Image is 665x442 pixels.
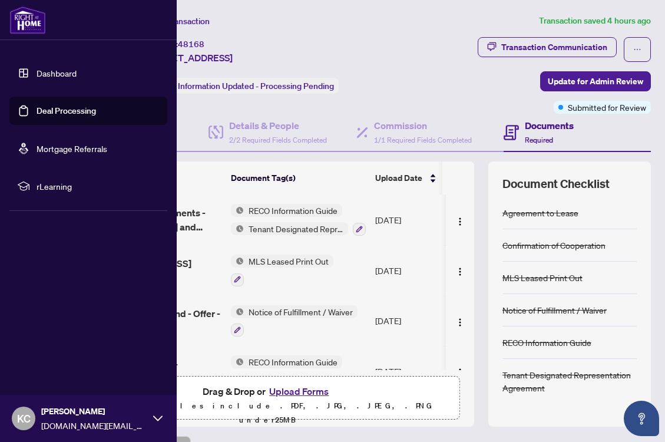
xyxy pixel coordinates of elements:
td: [DATE] [370,296,451,347]
div: Notice of Fulfillment / Waiver [502,304,607,316]
span: Submitted for Review [568,101,646,114]
span: Required [525,136,553,144]
span: [PERSON_NAME] [41,405,147,418]
span: Drag & Drop or [203,384,332,399]
span: 48168 [178,39,204,50]
p: Supported files include .PDF, .JPG, .JPEG, .PNG under 25 MB [83,399,452,427]
button: Upload Forms [266,384,332,399]
img: Status Icon [231,204,244,217]
span: KC [17,410,31,427]
span: [STREET_ADDRESS] [146,51,233,65]
img: Logo [455,368,465,377]
img: Status Icon [231,305,244,318]
h4: Details & People [229,118,327,133]
img: Status Icon [231,255,244,268]
span: Update for Admin Review [548,72,643,91]
h4: Documents [525,118,574,133]
span: Information Updated - Processing Pending [178,81,334,91]
span: View Transaction [147,16,210,27]
div: Status: [146,78,339,94]
img: Logo [455,267,465,276]
div: RECO Information Guide [502,336,591,349]
span: Document Checklist [502,176,610,192]
button: Status IconNotice of Fulfillment / Waiver [231,305,358,337]
button: Status IconRECO Information GuideStatus IconTenant Designated Representation Agreement [231,204,366,236]
article: Transaction saved 4 hours ago [539,14,651,28]
img: Status Icon [231,355,244,368]
button: Transaction Communication [478,37,617,57]
th: Document Tag(s) [226,161,370,194]
a: Mortgage Referrals [37,143,107,154]
span: Upload Date [375,171,422,184]
div: Tenant Designated Representation Agreement [502,368,637,394]
button: Logo [451,362,469,381]
span: ellipsis [633,45,641,54]
span: 2/2 Required Fields Completed [229,136,327,144]
div: Confirmation of Cooperation [502,239,606,252]
a: Deal Processing [37,105,96,116]
a: Dashboard [37,68,77,78]
td: [DATE] [370,194,451,245]
div: Transaction Communication [501,38,607,57]
h4: Commission [374,118,472,133]
button: Update for Admin Review [540,71,651,91]
span: RECO Information Guide [244,204,342,217]
button: Logo [451,311,469,330]
th: Upload Date [370,161,451,194]
img: Logo [455,318,465,327]
span: 1/1 Required Fields Completed [374,136,472,144]
button: Logo [451,210,469,229]
img: logo [9,6,46,34]
span: Tenant Designated Representation Agreement [244,222,348,235]
button: Logo [451,261,469,280]
span: MLS Leased Print Out [244,255,333,268]
button: Open asap [624,401,659,436]
button: Status IconRECO Information Guide [231,355,366,387]
img: Logo [455,217,465,226]
span: Notice of Fulfillment / Waiver [244,305,358,318]
span: Drag & Drop orUpload FormsSupported files include .PDF, .JPG, .JPEG, .PNG under25MB [76,377,459,434]
span: rLearning [37,180,159,193]
img: Status Icon [231,222,244,235]
div: MLS Leased Print Out [502,271,583,284]
td: [DATE] [370,245,451,296]
div: Agreement to Lease [502,206,578,219]
button: Status IconMLS Leased Print Out [231,255,333,286]
td: [DATE] [370,346,451,397]
span: [DOMAIN_NAME][EMAIL_ADDRESS][DOMAIN_NAME] [41,419,147,432]
span: RECO Information Guide [244,355,342,368]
